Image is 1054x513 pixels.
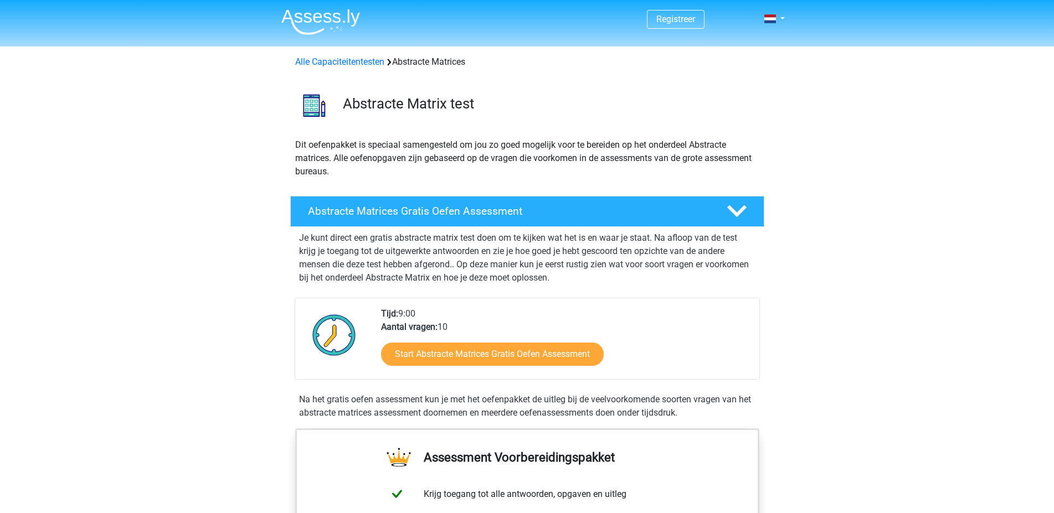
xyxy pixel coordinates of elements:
b: Tijd: [381,308,398,319]
b: Aantal vragen: [381,322,438,332]
a: Registreer [656,14,695,24]
div: 9:00 10 [373,307,759,379]
div: Na het gratis oefen assessment kun je met het oefenpakket de uitleg bij de veelvoorkomende soorte... [295,393,760,419]
img: abstracte matrices [291,82,338,129]
img: Klok [306,307,362,362]
p: Je kunt direct een gratis abstracte matrix test doen om te kijken wat het is en waar je staat. Na... [299,231,755,284]
h4: Abstracte Matrices Gratis Oefen Assessment [308,205,709,217]
a: Alle Capaciteitentesten [295,56,384,67]
div: Abstracte Matrices [291,55,764,69]
h3: Abstracte Matrix test [343,95,755,112]
a: Abstracte Matrices Gratis Oefen Assessment [286,196,769,227]
img: Assessly [281,9,360,35]
a: Start Abstracte Matrices Gratis Oefen Assessment [381,343,604,366]
p: Dit oefenpakket is speciaal samengesteld om jou zo goed mogelijk voor te bereiden op het onderdee... [295,138,759,178]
